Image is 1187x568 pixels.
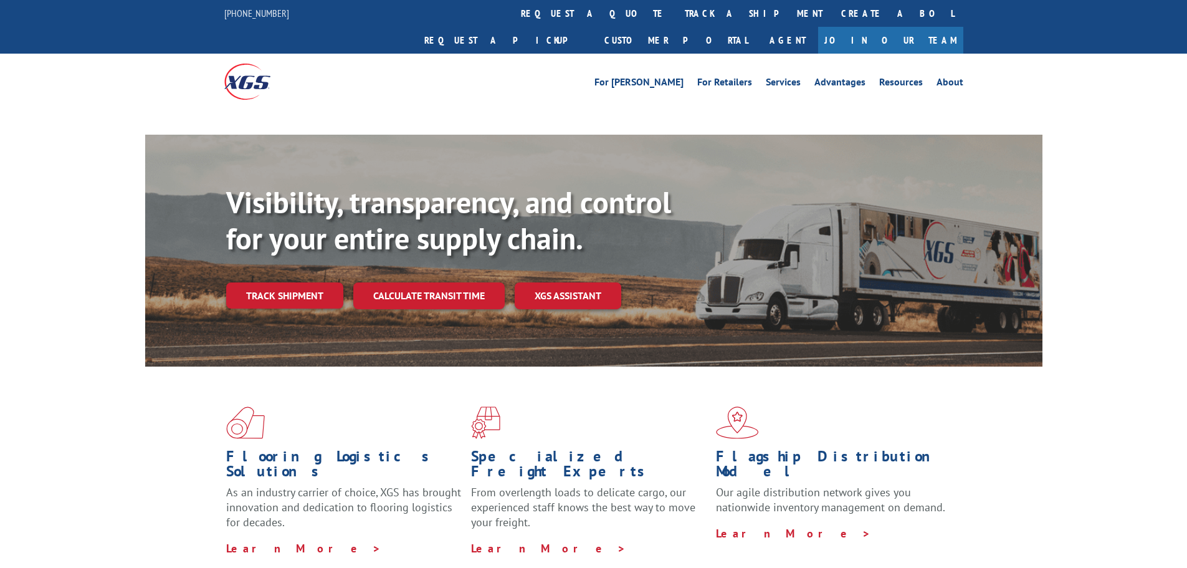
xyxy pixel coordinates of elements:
[766,77,801,91] a: Services
[515,282,621,309] a: XGS ASSISTANT
[879,77,923,91] a: Resources
[818,27,963,54] a: Join Our Team
[594,77,684,91] a: For [PERSON_NAME]
[471,449,707,485] h1: Specialized Freight Experts
[716,407,759,439] img: xgs-icon-flagship-distribution-model-red
[814,77,865,91] a: Advantages
[757,27,818,54] a: Agent
[226,541,381,556] a: Learn More >
[226,282,343,309] a: Track shipment
[697,77,752,91] a: For Retailers
[937,77,963,91] a: About
[471,541,626,556] a: Learn More >
[595,27,757,54] a: Customer Portal
[353,282,505,309] a: Calculate transit time
[471,407,500,439] img: xgs-icon-focused-on-flooring-red
[716,485,945,514] span: Our agile distribution network gives you nationwide inventory management on demand.
[226,449,462,485] h1: Flooring Logistics Solutions
[226,407,265,439] img: xgs-icon-total-supply-chain-intelligence-red
[716,526,871,541] a: Learn More >
[226,485,461,529] span: As an industry carrier of choice, XGS has brought innovation and dedication to flooring logistics...
[415,27,595,54] a: Request a pickup
[226,183,671,258] b: Visibility, transparency, and control for your entire supply chain.
[471,485,707,541] p: From overlength loads to delicate cargo, our experienced staff knows the best way to move your fr...
[716,449,951,485] h1: Flagship Distribution Model
[224,7,289,19] a: [PHONE_NUMBER]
